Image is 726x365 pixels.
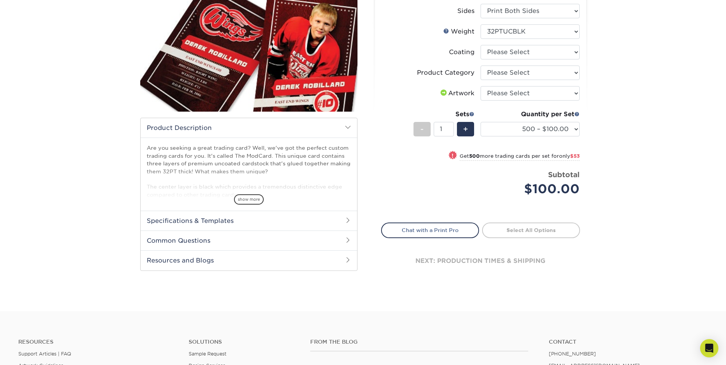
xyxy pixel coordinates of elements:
[548,170,580,179] strong: Subtotal
[482,223,580,238] a: Select All Options
[417,68,474,77] div: Product Category
[189,351,226,357] a: Sample Request
[559,153,580,159] span: only
[700,339,718,357] div: Open Intercom Messenger
[443,27,474,36] div: Weight
[420,123,424,135] span: -
[439,89,474,98] div: Artwork
[449,48,474,57] div: Coating
[486,180,580,198] div: $100.00
[381,238,580,284] div: next: production times & shipping
[141,211,357,231] h2: Specifications & Templates
[570,153,580,159] span: $53
[189,339,299,345] h4: Solutions
[481,110,580,119] div: Quantity per Set
[463,123,468,135] span: +
[457,6,474,16] div: Sides
[549,351,596,357] a: [PHONE_NUMBER]
[413,110,474,119] div: Sets
[141,118,357,138] h2: Product Description
[452,152,454,160] span: !
[141,231,357,250] h2: Common Questions
[549,339,708,345] a: Contact
[310,339,528,345] h4: From the Blog
[381,223,479,238] a: Chat with a Print Pro
[18,339,177,345] h4: Resources
[147,144,351,199] p: Are you seeking a great trading card? Well, we've got the perfect custom trading cards for you. I...
[234,194,264,205] span: show more
[460,153,580,161] small: Get more trading cards per set for
[469,153,480,159] strong: 500
[141,250,357,270] h2: Resources and Blogs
